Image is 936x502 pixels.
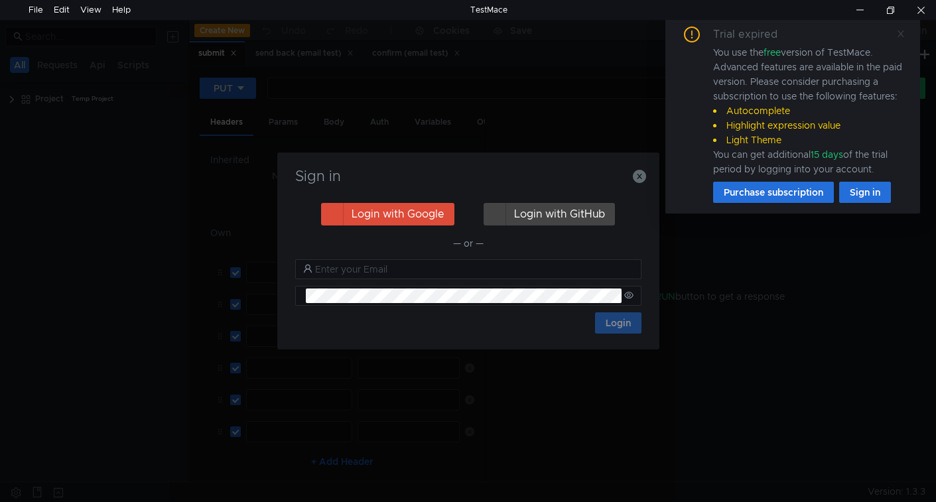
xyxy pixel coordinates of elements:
[713,27,793,42] div: Trial expired
[713,182,834,203] button: Purchase subscription
[293,168,643,184] h3: Sign in
[713,133,904,147] li: Light Theme
[713,118,904,133] li: Highlight expression value
[713,45,904,176] div: You use the version of TestMace. Advanced features are available in the paid version. Please cons...
[713,147,904,176] div: You can get additional of the trial period by logging into your account.
[321,203,454,225] button: Login with Google
[839,182,891,203] button: Sign in
[295,235,641,251] div: — or —
[484,203,615,225] button: Login with GitHub
[811,149,843,160] span: 15 days
[713,103,904,118] li: Autocomplete
[315,262,634,277] input: Enter your Email
[764,46,781,58] span: free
